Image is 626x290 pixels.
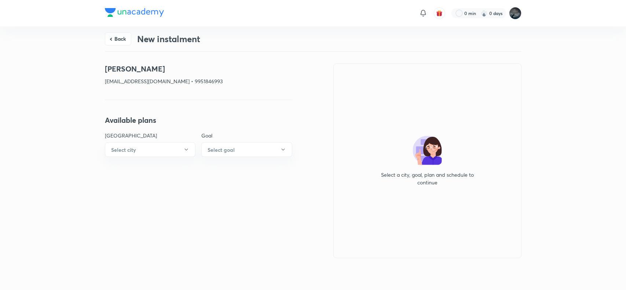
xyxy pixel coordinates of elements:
[111,146,136,154] h6: Select city
[105,142,196,157] button: Select city
[105,77,292,85] p: [EMAIL_ADDRESS][DOMAIN_NAME] • 9951846993
[433,7,445,19] button: avatar
[105,32,131,45] button: Back
[413,136,442,165] img: no-plan-selected
[376,171,479,186] p: Select a city, goal, plan and schedule to continue
[480,10,488,17] img: streak
[137,34,200,44] h3: New instalment
[105,132,196,139] p: [GEOGRAPHIC_DATA]
[201,132,292,139] p: Goal
[208,146,235,154] h6: Select goal
[105,8,164,19] a: Company Logo
[509,7,521,19] img: Subrahmanyam Mopidevi
[105,115,292,126] h4: Available plans
[105,63,292,74] h4: [PERSON_NAME]
[105,8,164,17] img: Company Logo
[201,142,292,157] button: Select goal
[436,10,443,16] img: avatar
